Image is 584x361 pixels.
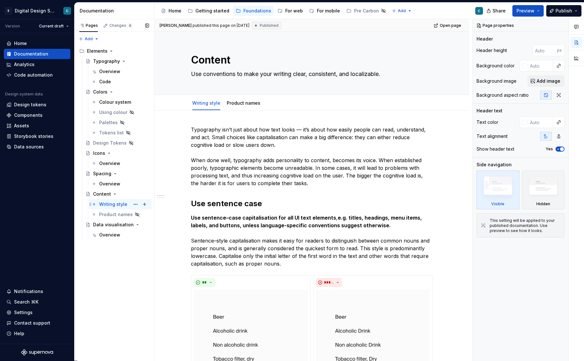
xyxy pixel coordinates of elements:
div: Writing style [190,96,223,109]
div: Product names [224,96,263,109]
textarea: Content [190,52,431,68]
div: Help [14,330,24,337]
div: Header [477,36,493,42]
div: Notifications [14,288,43,295]
span: Add [398,8,406,13]
a: Supernova Logo [21,349,53,356]
button: Preview [512,5,544,17]
a: Tokens list [89,128,152,138]
input: Auto [527,117,553,128]
a: Code [89,77,152,87]
a: Analytics [4,59,70,70]
a: Using colour [89,107,152,117]
a: Design Tokens [83,138,152,148]
button: Publish [546,5,581,17]
div: For mobile [317,8,340,14]
p: px [557,48,562,53]
div: Overview [99,160,120,167]
button: Notifications [4,286,70,297]
a: For mobile [307,6,343,16]
div: Settings [14,309,33,316]
div: Product names [99,211,133,218]
span: Preview [517,8,534,14]
div: Design Tokens [93,140,127,146]
span: [PERSON_NAME] [160,23,192,28]
div: C [478,8,480,13]
button: Help [4,328,70,339]
div: Documentation [14,51,48,57]
a: Pre Carbon [344,6,389,16]
div: Home [169,8,181,14]
a: Typography [83,56,152,66]
p: Typography isn’t just about how text looks — it’s about how easily people can read, understand, a... [191,126,433,187]
a: Colors [83,87,152,97]
a: Data sources [4,142,70,152]
input: Auto [527,60,553,71]
div: Colors [93,89,107,95]
button: Add image [527,75,564,87]
div: Using colour [99,109,127,116]
button: Current draft [36,22,72,31]
a: Design tokens [4,100,70,110]
input: Auto [533,45,557,56]
div: published this page on [DATE] [193,23,249,28]
div: Search ⌘K [14,299,38,305]
div: Background image [477,78,517,84]
div: Show header text [477,146,514,152]
span: Add image [537,78,560,84]
div: Tokens list [99,130,124,136]
button: Contact support [4,318,70,328]
span: Add [85,36,93,41]
div: Design tokens [14,102,46,108]
a: Home [158,6,184,16]
div: Background aspect ratio [477,92,529,98]
div: Colour system [99,99,131,105]
div: Elements [87,48,107,54]
div: Text color [477,119,498,125]
a: Open page [432,21,464,30]
button: Share [483,5,510,17]
div: Pages [79,23,98,28]
a: Writing style [192,100,220,106]
a: Components [4,110,70,120]
div: Analytics [14,61,35,68]
a: Icons [83,148,152,158]
div: S [4,7,12,15]
button: Search ⌘K [4,297,70,307]
a: Product names [89,209,152,220]
a: Product names [227,100,260,106]
div: C [66,8,68,13]
div: Foundations [243,8,271,14]
a: For web [275,6,305,16]
div: Side navigation [477,162,512,168]
div: Components [14,112,43,118]
a: Content [83,189,152,199]
span: 6 [128,23,133,28]
div: Typography [93,58,120,64]
a: Code automation [4,70,70,80]
div: Page tree [77,46,152,240]
a: Storybook stories [4,131,70,141]
div: This setting will be applied to your published documentation. Use preview to see how it looks. [490,218,560,233]
div: Data visualisation [93,222,134,228]
div: Code [99,79,111,85]
a: Overview [89,66,152,77]
div: Overview [99,68,120,75]
a: Colour system [89,97,152,107]
a: Spacing [83,169,152,179]
div: Text alignment [477,133,508,139]
a: Overview [89,158,152,169]
a: Home [4,38,70,49]
div: Hidden [536,201,550,207]
div: Elements [77,46,152,56]
div: Visible [477,170,519,209]
div: Header text [477,108,502,114]
span: Open page [440,23,461,28]
span: Current draft [39,24,64,29]
a: Documentation [4,49,70,59]
a: Overview [89,230,152,240]
div: Header height [477,47,507,54]
div: Getting started [195,8,229,14]
div: Overview [99,232,120,238]
a: Data visualisation [83,220,152,230]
